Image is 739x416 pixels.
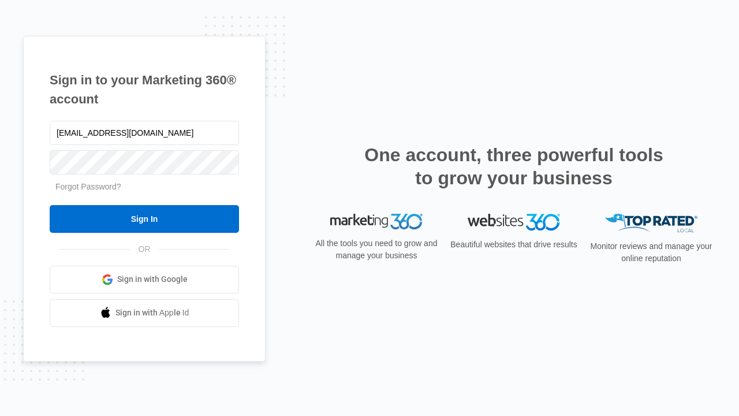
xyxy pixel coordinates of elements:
[312,237,441,262] p: All the tools you need to grow and manage your business
[605,214,697,233] img: Top Rated Local
[361,143,667,190] h2: One account, three powerful tools to grow your business
[115,307,189,319] span: Sign in with Apple Id
[50,121,239,145] input: Email
[50,299,239,327] a: Sign in with Apple Id
[468,214,560,231] img: Websites 360
[330,214,423,230] img: Marketing 360
[50,266,239,294] a: Sign in with Google
[449,239,578,251] p: Beautiful websites that drive results
[117,273,188,285] span: Sign in with Google
[50,205,239,233] input: Sign In
[55,182,121,191] a: Forgot Password?
[587,240,716,265] p: Monitor reviews and manage your online reputation
[50,70,239,109] h1: Sign in to your Marketing 360® account
[130,243,159,255] span: OR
